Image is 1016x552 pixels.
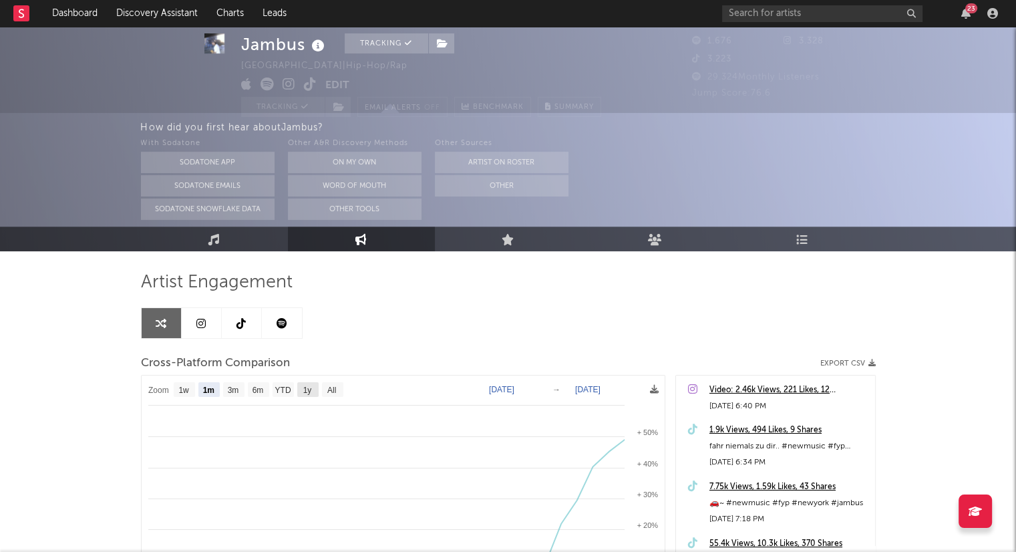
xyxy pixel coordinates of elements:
[722,5,922,22] input: Search for artists
[709,382,868,398] a: Video: 2.46k Views, 221 Likes, 12 Comments
[435,136,568,152] div: Other Sources
[275,386,291,395] text: YTD
[227,386,238,395] text: 3m
[554,104,594,111] span: Summary
[325,78,349,94] button: Edit
[709,438,868,454] div: fahr niemals zu dir.. #newmusic #fyp #newyorkcity #jambus
[148,386,169,395] text: Zoom
[692,89,771,98] span: Jump Score: 76.6
[141,175,275,196] button: Sodatone Emails
[327,386,335,395] text: All
[241,33,328,55] div: Jambus
[637,521,658,529] text: + 20%
[141,275,293,291] span: Artist Engagement
[575,385,601,394] text: [DATE]
[303,386,311,395] text: 1y
[692,37,732,45] span: 1.676
[288,152,421,173] button: On My Own
[709,479,868,495] a: 7.75k Views, 1.59k Likes, 43 Shares
[141,136,275,152] div: With Sodatone
[473,100,524,116] span: Benchmark
[288,198,421,220] button: Other Tools
[435,175,568,196] button: Other
[489,385,514,394] text: [DATE]
[709,454,868,470] div: [DATE] 6:34 PM
[637,491,658,499] text: + 30%
[357,97,448,117] button: Email AlertsOff
[288,175,421,196] button: Word Of Mouth
[241,58,423,74] div: [GEOGRAPHIC_DATA] | Hip-Hop/Rap
[252,386,263,395] text: 6m
[538,97,601,117] button: Summary
[709,398,868,414] div: [DATE] 6:40 PM
[178,386,189,395] text: 1w
[965,3,977,13] div: 23
[241,97,325,117] button: Tracking
[288,136,421,152] div: Other A&R Discovery Methods
[435,152,568,173] button: Artist on Roster
[345,33,428,53] button: Tracking
[709,495,868,511] div: 🚗~ #newmusic #fyp #newyork #jambus
[784,37,824,45] span: 3.328
[141,198,275,220] button: Sodatone Snowflake Data
[141,152,275,173] button: Sodatone App
[202,386,214,395] text: 1m
[709,422,868,438] a: 1.9k Views, 494 Likes, 9 Shares
[141,356,290,372] span: Cross-Platform Comparison
[692,73,820,82] span: 29.324 Monthly Listeners
[709,511,868,527] div: [DATE] 7:18 PM
[637,460,658,468] text: + 40%
[961,8,971,19] button: 23
[820,360,876,368] button: Export CSV
[424,104,440,112] em: Off
[709,536,868,552] a: 55.4k Views, 10.3k Likes, 370 Shares
[637,428,658,436] text: + 50%
[454,97,531,117] a: Benchmark
[552,385,560,394] text: →
[692,55,731,63] span: 3.223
